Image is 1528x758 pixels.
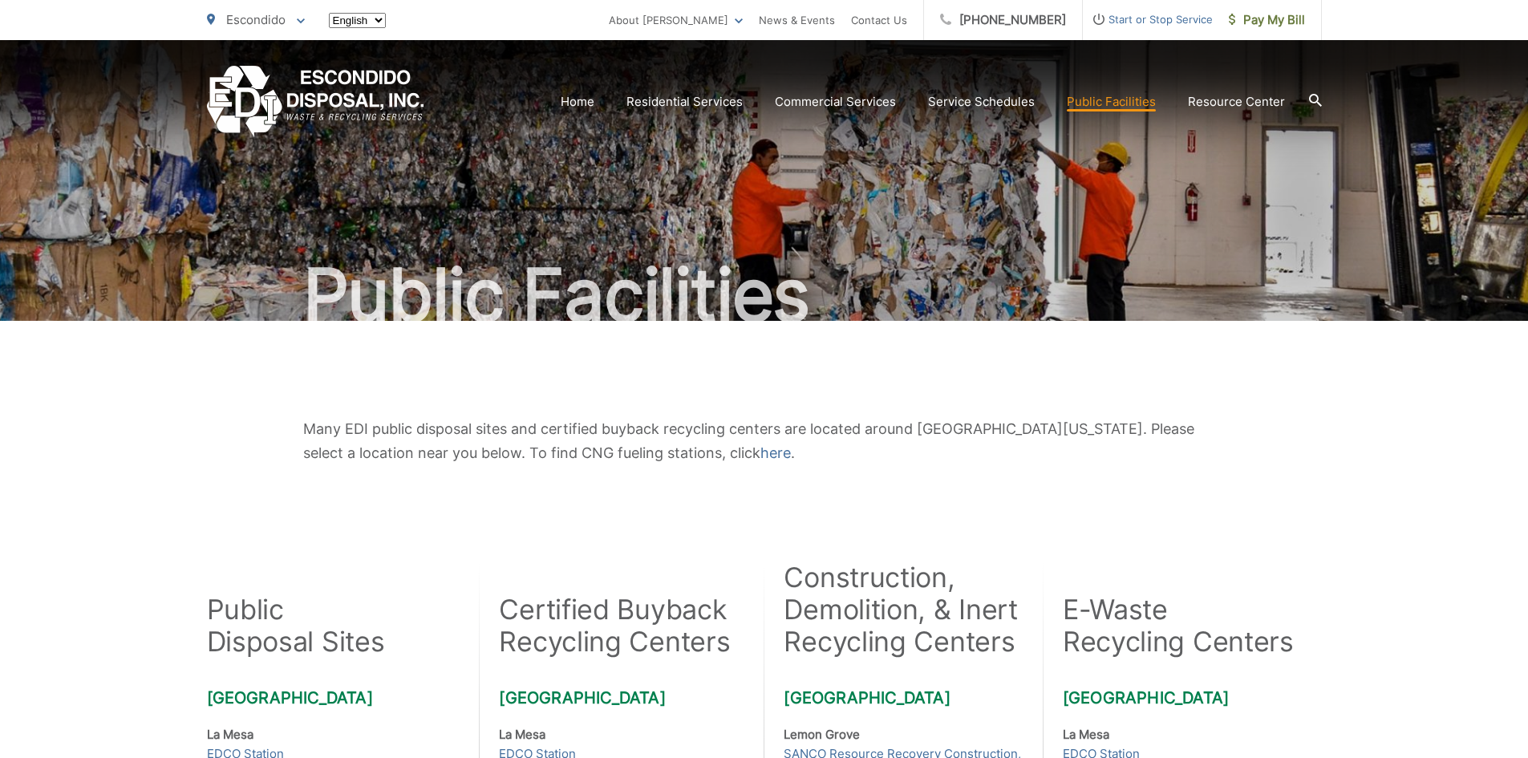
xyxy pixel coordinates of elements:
[760,441,791,465] a: here
[207,727,253,742] strong: La Mesa
[499,594,732,658] h2: Certified Buyback Recycling Centers
[1188,92,1285,111] a: Resource Center
[226,12,286,27] span: Escondido
[207,594,385,658] h2: Public Disposal Sites
[1063,727,1109,742] strong: La Mesa
[1067,92,1156,111] a: Public Facilities
[329,13,386,28] select: Select a language
[759,10,835,30] a: News & Events
[784,561,1022,658] h2: Construction, Demolition, & Inert Recycling Centers
[1063,688,1321,707] h3: [GEOGRAPHIC_DATA]
[784,688,1022,707] h3: [GEOGRAPHIC_DATA]
[303,420,1194,461] span: Many EDI public disposal sites and certified buyback recycling centers are located around [GEOGRA...
[499,688,732,707] h3: [GEOGRAPHIC_DATA]
[775,92,896,111] a: Commercial Services
[561,92,594,111] a: Home
[626,92,743,111] a: Residential Services
[499,727,545,742] strong: La Mesa
[207,688,460,707] h3: [GEOGRAPHIC_DATA]
[1229,10,1305,30] span: Pay My Bill
[928,92,1035,111] a: Service Schedules
[784,727,860,742] strong: Lemon Grove
[609,10,743,30] a: About [PERSON_NAME]
[207,66,424,137] a: EDCD logo. Return to the homepage.
[851,10,907,30] a: Contact Us
[1063,594,1294,658] h2: E-Waste Recycling Centers
[207,255,1322,335] h1: Public Facilities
